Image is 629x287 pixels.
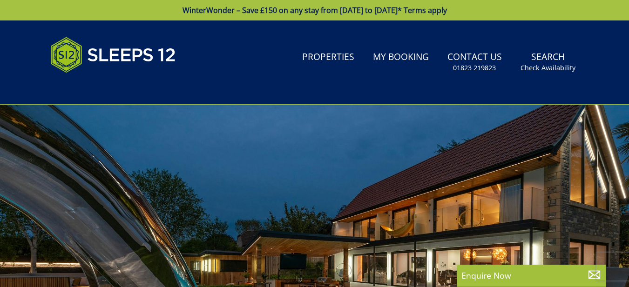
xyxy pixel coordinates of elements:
small: Check Availability [521,63,575,73]
small: 01823 219823 [453,63,496,73]
img: Sleeps 12 [50,32,176,78]
a: Contact Us01823 219823 [444,47,506,77]
p: Enquire Now [461,269,601,281]
iframe: Customer reviews powered by Trustpilot [46,84,143,92]
a: Properties [298,47,358,68]
a: My Booking [369,47,433,68]
a: SearchCheck Availability [517,47,579,77]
